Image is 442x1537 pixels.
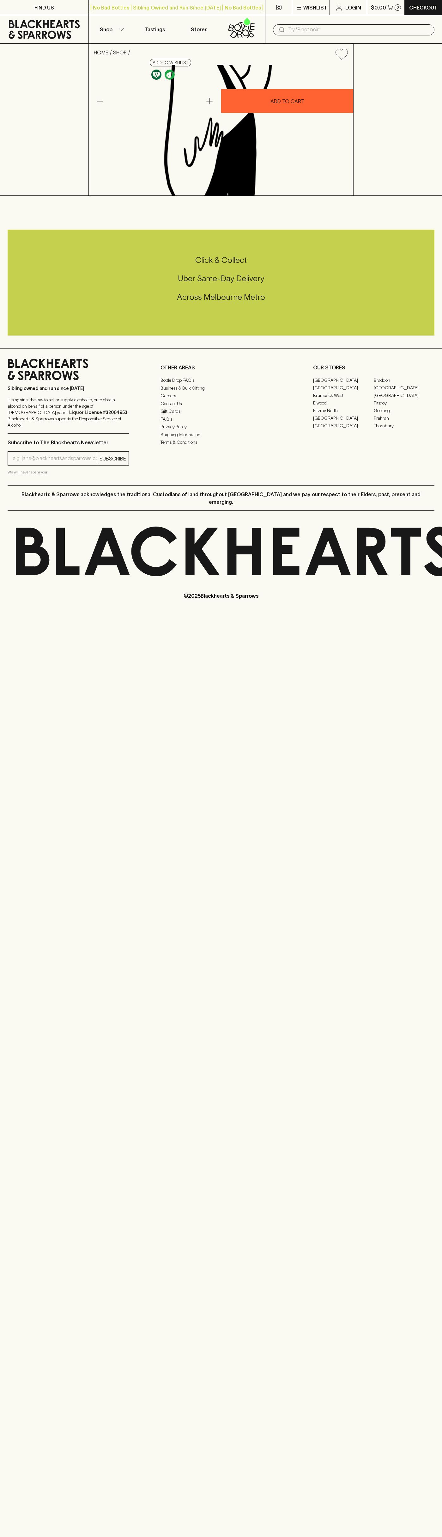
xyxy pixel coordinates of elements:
a: Tastings [133,15,177,43]
a: [GEOGRAPHIC_DATA] [313,384,374,392]
p: 0 [397,6,399,9]
p: We will never spam you [8,469,129,475]
input: Try "Pinot noir" [288,25,429,35]
p: FIND US [34,4,54,11]
img: Vegan [151,70,161,80]
p: It is against the law to sell or supply alcohol to, or to obtain alcohol on behalf of a person un... [8,397,129,428]
h5: Click & Collect [8,255,434,265]
strong: Liquor License #32064953 [69,410,127,415]
a: [GEOGRAPHIC_DATA] [374,392,434,399]
p: Tastings [145,26,165,33]
a: Elwood [313,399,374,407]
a: Thornbury [374,422,434,429]
p: Blackhearts & Sparrows acknowledges the traditional Custodians of land throughout [GEOGRAPHIC_DAT... [12,491,430,506]
a: Made without the use of any animal products. [150,68,163,81]
a: Fitzroy North [313,407,374,414]
button: Add to wishlist [333,46,350,62]
img: Organic [165,70,175,80]
p: Subscribe to The Blackhearts Newsletter [8,439,129,446]
p: Shop [100,26,112,33]
input: e.g. jane@blackheartsandsparrows.com.au [13,454,97,464]
p: Wishlist [303,4,327,11]
p: Login [345,4,361,11]
a: FAQ's [160,415,282,423]
p: OUR STORES [313,364,434,371]
button: Add to wishlist [150,59,191,66]
a: Geelong [374,407,434,414]
a: SHOP [113,50,127,55]
a: [GEOGRAPHIC_DATA] [374,384,434,392]
a: Prahran [374,414,434,422]
button: ADD TO CART [221,89,353,113]
a: Careers [160,392,282,400]
a: HOME [94,50,108,55]
img: Finca Enguera Tempranillo 2023 [89,65,353,195]
a: Brunswick West [313,392,374,399]
p: OTHER AREAS [160,364,282,371]
a: Business & Bulk Gifting [160,384,282,392]
a: Terms & Conditions [160,439,282,446]
a: Braddon [374,376,434,384]
a: Shipping Information [160,431,282,438]
p: SUBSCRIBE [100,455,126,462]
p: Checkout [409,4,438,11]
button: Shop [89,15,133,43]
p: Stores [191,26,207,33]
p: $0.00 [371,4,386,11]
a: Stores [177,15,221,43]
button: SUBSCRIBE [97,452,129,465]
a: Gift Cards [160,408,282,415]
a: [GEOGRAPHIC_DATA] [313,414,374,422]
p: ADD TO CART [270,97,304,105]
a: [GEOGRAPHIC_DATA] [313,422,374,429]
a: Organic [163,68,176,81]
h5: Across Melbourne Metro [8,292,434,302]
a: [GEOGRAPHIC_DATA] [313,376,374,384]
h5: Uber Same-Day Delivery [8,273,434,284]
a: Contact Us [160,400,282,407]
div: Call to action block [8,230,434,336]
a: Fitzroy [374,399,434,407]
p: Sibling owned and run since [DATE] [8,385,129,392]
a: Privacy Policy [160,423,282,431]
a: Bottle Drop FAQ's [160,377,282,384]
